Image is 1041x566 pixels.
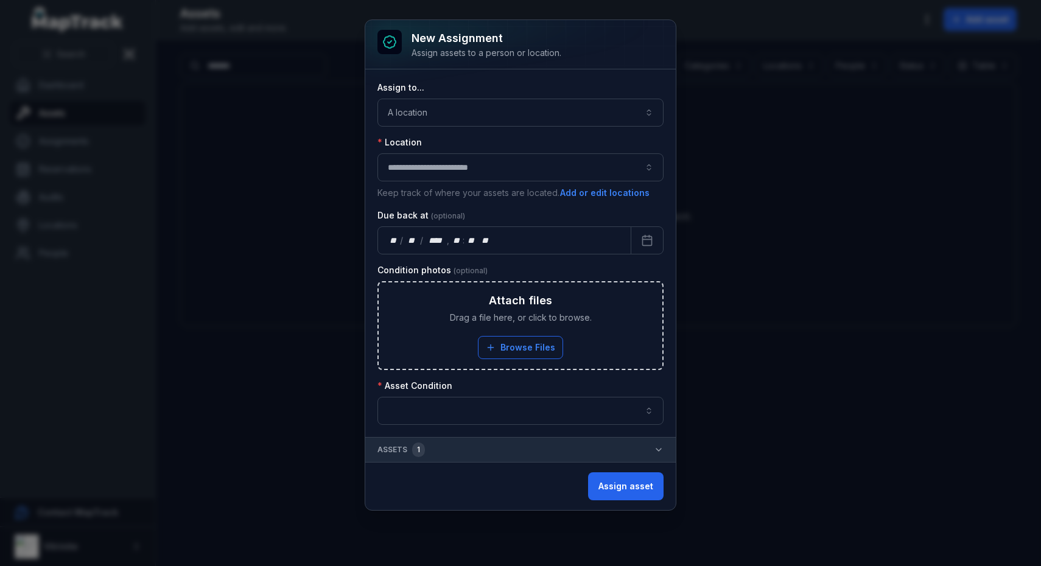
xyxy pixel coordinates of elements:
[631,226,664,254] button: Calendar
[588,472,664,500] button: Assign asset
[377,82,424,94] label: Assign to...
[388,234,400,246] div: day,
[420,234,424,246] div: /
[377,264,488,276] label: Condition photos
[412,30,561,47] h3: New assignment
[424,234,447,246] div: year,
[447,234,450,246] div: ,
[478,336,563,359] button: Browse Files
[377,209,465,222] label: Due back at
[377,186,664,200] p: Keep track of where your assets are located.
[377,99,664,127] button: A location
[463,234,466,246] div: :
[479,234,492,246] div: am/pm,
[559,186,650,200] button: Add or edit locations
[450,234,463,246] div: hour,
[365,438,676,462] button: Assets1
[404,234,421,246] div: month,
[400,234,404,246] div: /
[450,312,592,324] span: Drag a file here, or click to browse.
[466,234,478,246] div: minute,
[489,292,552,309] h3: Attach files
[377,136,422,148] label: Location
[412,442,425,457] div: 1
[377,442,425,457] span: Assets
[412,47,561,59] div: Assign assets to a person or location.
[377,380,452,392] label: Asset Condition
